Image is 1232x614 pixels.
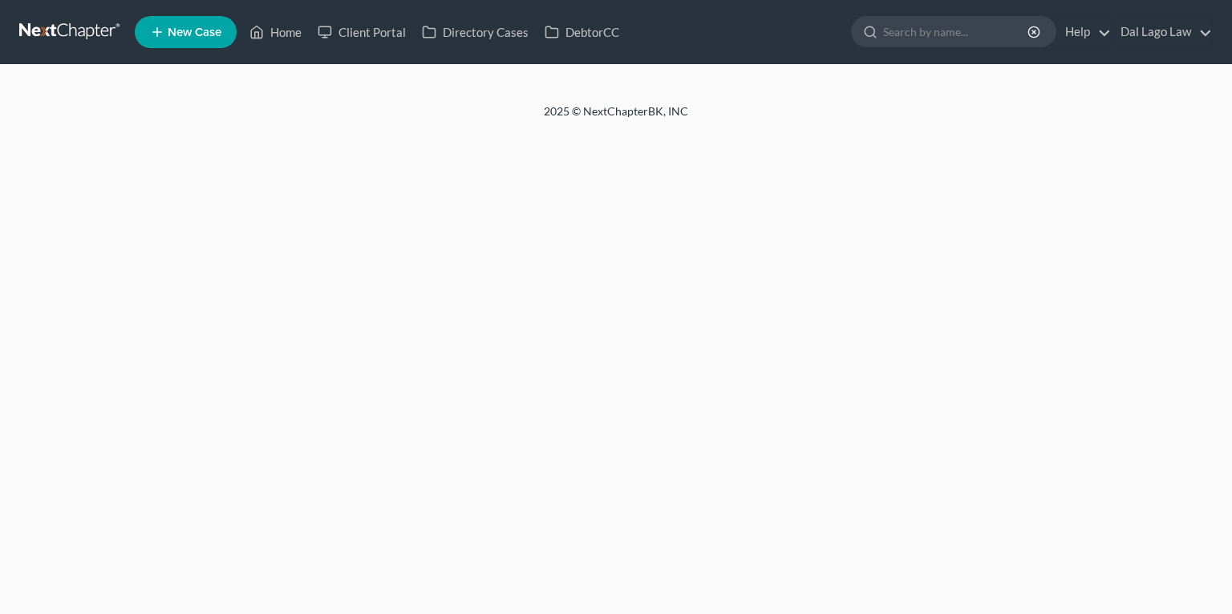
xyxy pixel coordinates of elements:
input: Search by name... [883,17,1030,46]
div: 2025 © NextChapterBK, INC [159,103,1073,132]
a: Dal Lago Law [1112,18,1212,46]
span: New Case [168,26,221,38]
a: Directory Cases [414,18,537,46]
a: Client Portal [310,18,414,46]
a: DebtorCC [537,18,627,46]
a: Help [1057,18,1111,46]
a: Home [241,18,310,46]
